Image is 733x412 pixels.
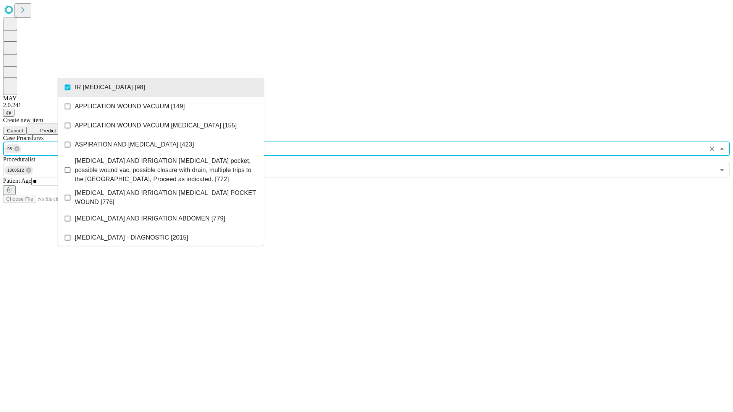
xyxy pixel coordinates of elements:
[707,143,717,154] button: Clear
[4,144,21,153] div: 98
[3,135,44,141] span: Scheduled Procedure
[40,128,56,134] span: Predict
[4,166,33,175] div: 1000512
[75,121,237,130] span: APPLICATION WOUND VACUUM [MEDICAL_DATA] [155]
[75,214,225,223] span: [MEDICAL_DATA] AND IRRIGATION ABDOMEN [779]
[75,102,185,111] span: APPLICATION WOUND VACUUM [149]
[3,102,730,109] div: 2.0.241
[3,127,27,135] button: Cancel
[3,95,730,102] div: MAY
[717,165,727,175] button: Open
[7,128,23,134] span: Cancel
[3,109,15,117] button: @
[3,177,31,184] span: Patient Age
[4,166,27,175] span: 1000512
[717,143,727,154] button: Close
[75,156,258,184] span: [MEDICAL_DATA] AND IRRIGATION [MEDICAL_DATA] pocket, possible wound vac, possible closure with dr...
[3,117,43,123] span: Create new item
[4,145,15,153] span: 98
[6,110,11,116] span: @
[75,83,145,92] span: IR [MEDICAL_DATA] [98]
[75,140,194,149] span: ASPIRATION AND [MEDICAL_DATA] [423]
[27,124,62,135] button: Predict
[3,156,35,163] span: Proceduralist
[75,188,258,207] span: [MEDICAL_DATA] AND IRRIGATION [MEDICAL_DATA] POCKET WOUND [776]
[75,233,188,242] span: [MEDICAL_DATA] - DIAGNOSTIC [2015]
